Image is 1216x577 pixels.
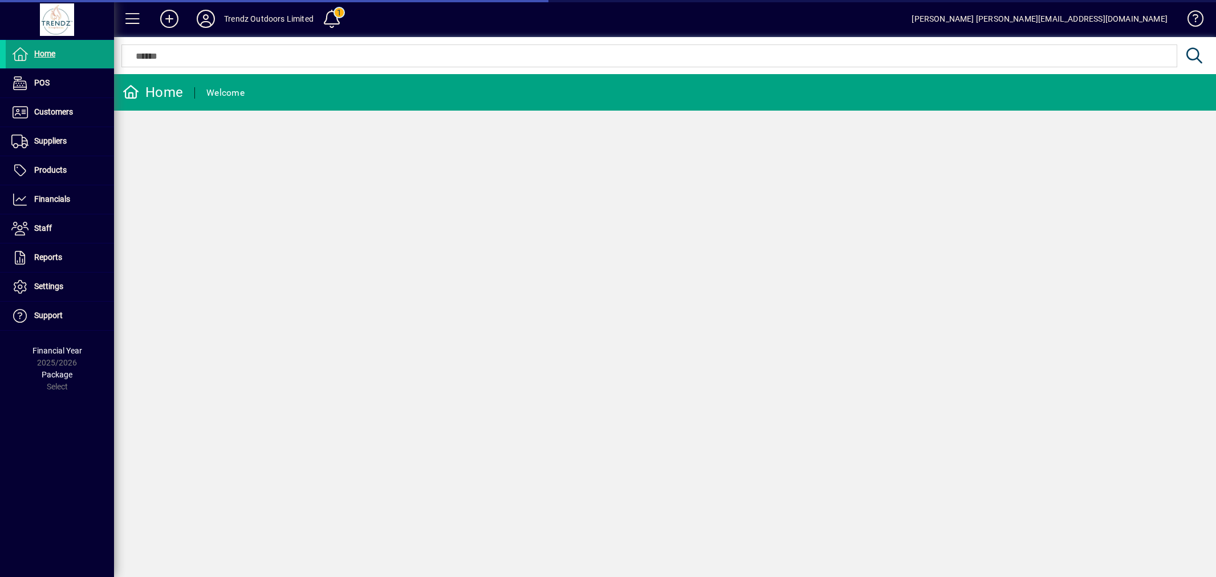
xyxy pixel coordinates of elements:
span: POS [34,78,50,87]
span: Home [34,49,55,58]
a: Support [6,302,114,330]
span: Suppliers [34,136,67,145]
a: Financials [6,185,114,214]
a: POS [6,69,114,97]
div: Trendz Outdoors Limited [224,10,314,28]
a: Products [6,156,114,185]
a: Settings [6,273,114,301]
span: Customers [34,107,73,116]
span: Financials [34,194,70,204]
a: Knowledge Base [1179,2,1202,39]
span: Package [42,370,72,379]
span: Financial Year [32,346,82,355]
span: Products [34,165,67,174]
span: Settings [34,282,63,291]
span: Staff [34,224,52,233]
div: [PERSON_NAME] [PERSON_NAME][EMAIL_ADDRESS][DOMAIN_NAME] [912,10,1168,28]
a: Staff [6,214,114,243]
div: Home [123,83,183,101]
span: Reports [34,253,62,262]
button: Add [151,9,188,29]
a: Customers [6,98,114,127]
div: Welcome [206,84,245,102]
span: Support [34,311,63,320]
a: Suppliers [6,127,114,156]
button: Profile [188,9,224,29]
a: Reports [6,243,114,272]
